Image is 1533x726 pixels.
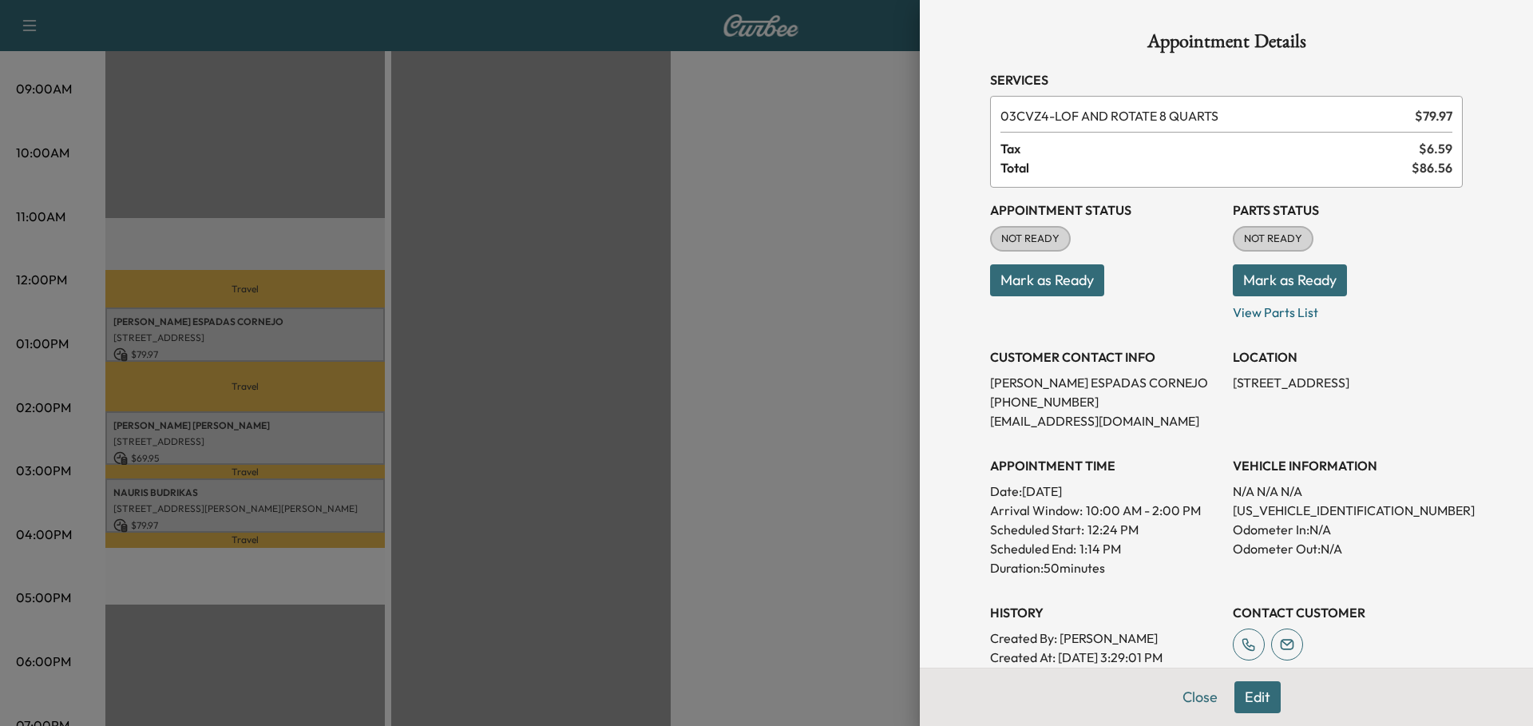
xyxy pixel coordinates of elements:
span: 10:00 AM - 2:00 PM [1086,501,1201,520]
button: Close [1172,681,1228,713]
h3: LOCATION [1233,347,1463,367]
span: NOT READY [1234,231,1312,247]
p: [PERSON_NAME] ESPADAS CORNEJO [990,373,1220,392]
p: View Parts List [1233,296,1463,322]
p: Date: [DATE] [990,482,1220,501]
h3: VEHICLE INFORMATION [1233,456,1463,475]
p: Created At : [DATE] 3:29:01 PM [990,648,1220,667]
p: Odometer In: N/A [1233,520,1463,539]
h3: APPOINTMENT TIME [990,456,1220,475]
p: 12:24 PM [1087,520,1139,539]
span: $ 79.97 [1415,106,1452,125]
span: $ 6.59 [1419,139,1452,158]
p: Created By : [PERSON_NAME] [990,629,1220,648]
span: $ 86.56 [1412,158,1452,177]
h3: Services [990,70,1463,89]
h3: Appointment Status [990,200,1220,220]
p: Arrival Window: [990,501,1220,520]
span: Tax [1000,139,1419,158]
span: NOT READY [992,231,1069,247]
p: Scheduled End: [990,539,1076,558]
h3: CUSTOMER CONTACT INFO [990,347,1220,367]
p: N/A N/A N/A [1233,482,1463,501]
button: Edit [1234,681,1281,713]
p: Modified By : [PERSON_NAME] [990,667,1220,686]
h3: Parts Status [1233,200,1463,220]
button: Mark as Ready [1233,264,1347,296]
p: [EMAIL_ADDRESS][DOMAIN_NAME] [990,411,1220,430]
p: [US_VEHICLE_IDENTIFICATION_NUMBER] [1233,501,1463,520]
p: Scheduled Start: [990,520,1084,539]
h1: Appointment Details [990,32,1463,58]
p: 1:14 PM [1079,539,1121,558]
button: Mark as Ready [990,264,1104,296]
p: Odometer Out: N/A [1233,539,1463,558]
h3: History [990,603,1220,622]
h3: CONTACT CUSTOMER [1233,603,1463,622]
p: [PHONE_NUMBER] [990,392,1220,411]
p: Duration: 50 minutes [990,558,1220,577]
span: LOF AND ROTATE 8 QUARTS [1000,106,1408,125]
p: [STREET_ADDRESS] [1233,373,1463,392]
span: Total [1000,158,1412,177]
